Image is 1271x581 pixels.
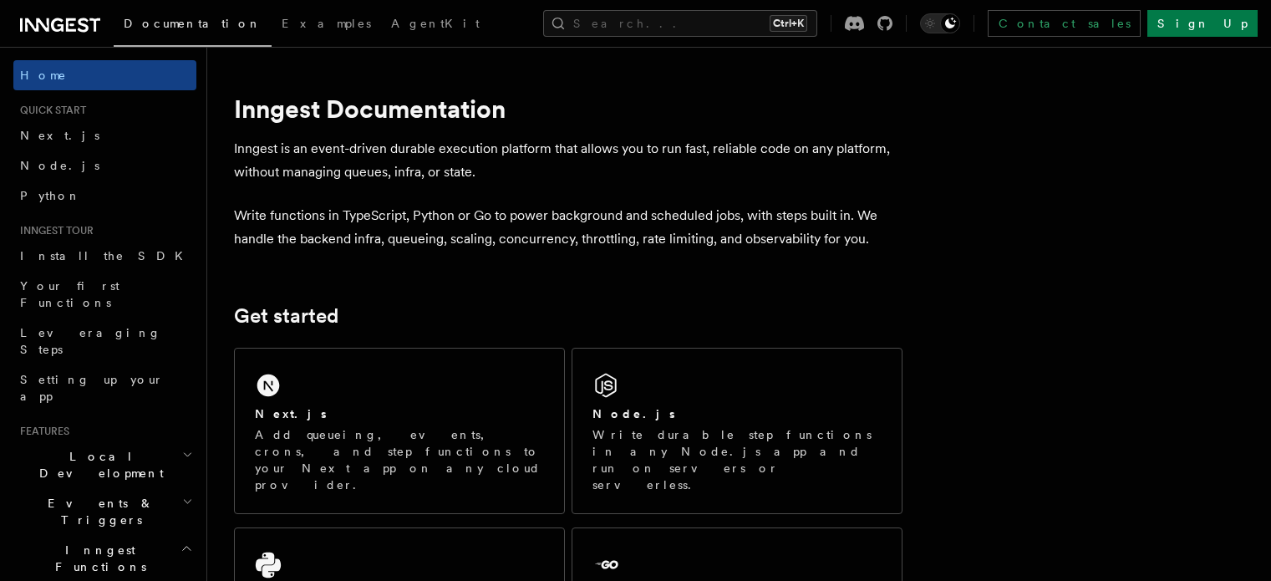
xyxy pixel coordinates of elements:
[13,150,196,181] a: Node.js
[770,15,807,32] kbd: Ctrl+K
[13,364,196,411] a: Setting up your app
[255,405,327,422] h2: Next.js
[13,318,196,364] a: Leveraging Steps
[20,326,161,356] span: Leveraging Steps
[234,137,902,184] p: Inngest is an event-driven durable execution platform that allows you to run fast, reliable code ...
[13,495,182,528] span: Events & Triggers
[13,448,182,482] span: Local Development
[234,94,902,124] h1: Inngest Documentation
[255,426,544,493] p: Add queueing, events, crons, and step functions to your Next app on any cloud provider.
[234,204,902,251] p: Write functions in TypeScript, Python or Go to power background and scheduled jobs, with steps bu...
[114,5,272,47] a: Documentation
[13,271,196,318] a: Your first Functions
[20,159,99,172] span: Node.js
[1147,10,1258,37] a: Sign Up
[920,13,960,33] button: Toggle dark mode
[391,17,480,30] span: AgentKit
[20,129,99,142] span: Next.js
[234,348,565,514] a: Next.jsAdd queueing, events, crons, and step functions to your Next app on any cloud provider.
[272,5,381,45] a: Examples
[13,425,69,438] span: Features
[282,17,371,30] span: Examples
[13,224,94,237] span: Inngest tour
[13,241,196,271] a: Install the SDK
[20,373,164,403] span: Setting up your app
[13,120,196,150] a: Next.js
[543,10,817,37] button: Search...Ctrl+K
[572,348,902,514] a: Node.jsWrite durable step functions in any Node.js app and run on servers or serverless.
[381,5,490,45] a: AgentKit
[20,67,67,84] span: Home
[124,17,262,30] span: Documentation
[13,441,196,488] button: Local Development
[13,542,180,575] span: Inngest Functions
[988,10,1141,37] a: Contact sales
[20,279,119,309] span: Your first Functions
[13,60,196,90] a: Home
[592,405,675,422] h2: Node.js
[20,189,81,202] span: Python
[13,488,196,535] button: Events & Triggers
[20,249,193,262] span: Install the SDK
[13,104,86,117] span: Quick start
[13,181,196,211] a: Python
[234,304,338,328] a: Get started
[592,426,882,493] p: Write durable step functions in any Node.js app and run on servers or serverless.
